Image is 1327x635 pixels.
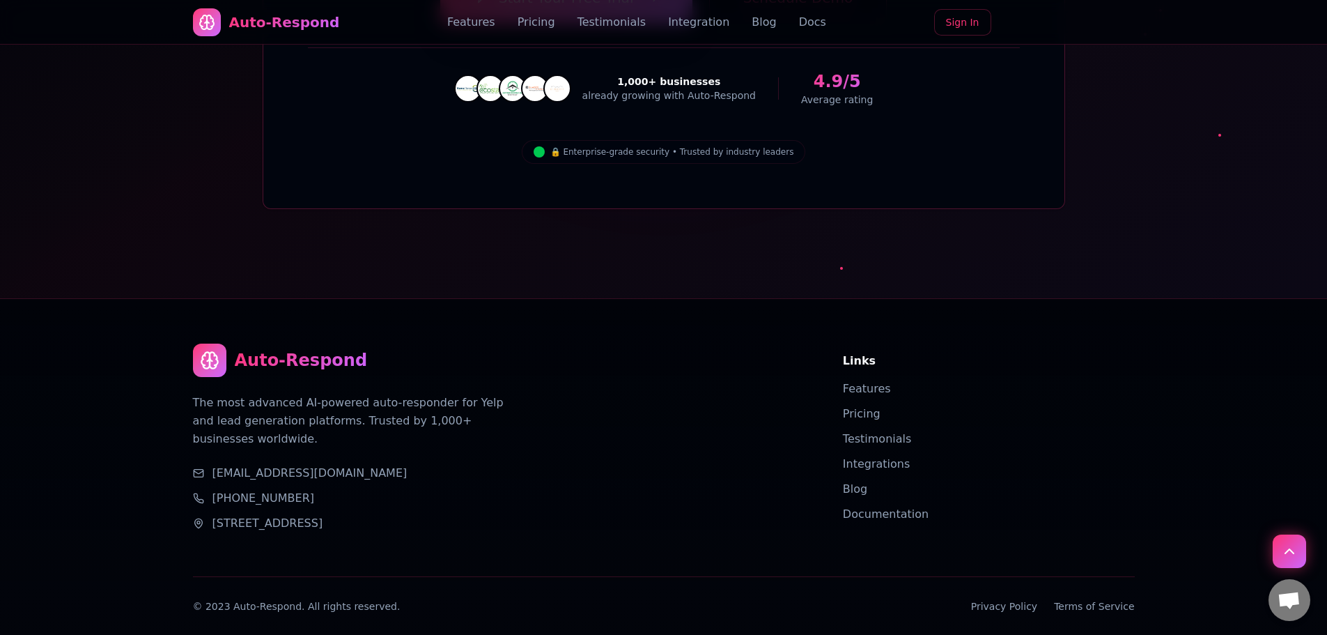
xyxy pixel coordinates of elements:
[801,70,873,93] div: 4.9/5
[843,353,1135,369] h3: Links
[801,93,873,107] div: Average rating
[843,432,912,445] a: Testimonials
[235,349,368,372] div: Auto-Respond
[447,14,495,31] a: Features
[582,75,756,89] div: 1,000+ businesses
[518,14,555,31] a: Pricing
[193,394,505,448] p: The most advanced AI-powered auto-responder for Yelp and lead generation platforms. Trusted by 1,...
[971,599,1037,613] a: Privacy Policy
[843,382,891,395] a: Features
[524,77,546,100] img: LA Shades & Blinds
[668,14,729,31] a: Integration
[502,77,524,100] img: Anytime Roofing
[843,457,910,470] a: Integrations
[212,465,408,482] a: [EMAIL_ADDRESS][DOMAIN_NAME]
[843,407,880,420] a: Pricing
[582,89,756,102] div: already growing with Auto-Respond
[479,77,502,100] img: EcoStar
[1268,579,1310,621] a: Open chat
[934,9,991,36] a: Sign In
[799,14,826,31] a: Docs
[995,8,1142,38] iframe: Botón de Acceder con Google
[1054,599,1134,613] a: Terms of Service
[229,13,340,32] div: Auto-Respond
[457,77,479,100] img: HR360
[577,14,646,31] a: Testimonials
[550,146,794,158] span: 🔒 Enterprise-grade security • Trusted by industry leaders
[193,599,401,613] div: © 2023 Auto-Respond. All rights reserved.
[843,507,929,521] a: Documentation
[212,515,323,532] a: [STREET_ADDRESS]
[193,8,340,36] a: Auto-Respond
[212,490,315,507] a: [PHONE_NUMBER]
[1273,535,1306,568] button: Scroll to top
[752,14,776,31] a: Blog
[843,482,867,496] a: Blog
[546,77,568,100] img: OC Builders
